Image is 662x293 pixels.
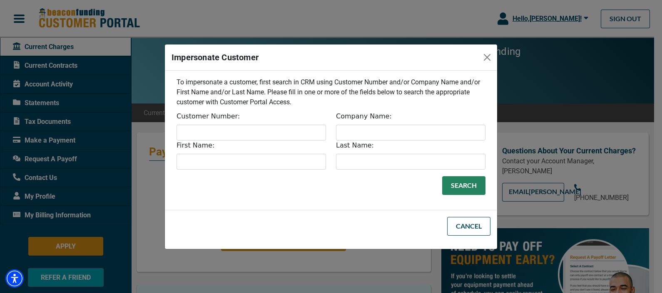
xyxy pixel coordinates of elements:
label: Company Name: [336,111,392,121]
label: First Name: [177,140,214,150]
button: Cancel [447,217,490,236]
button: Close [480,51,494,64]
label: Customer Number: [177,111,240,121]
p: To impersonate a customer, first search in CRM using Customer Number and/or Company Name and/or F... [177,77,485,107]
h5: Impersonate Customer [172,51,259,64]
div: Accessibility Menu [5,269,24,288]
button: Search [442,176,485,195]
label: Last Name: [336,140,374,150]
